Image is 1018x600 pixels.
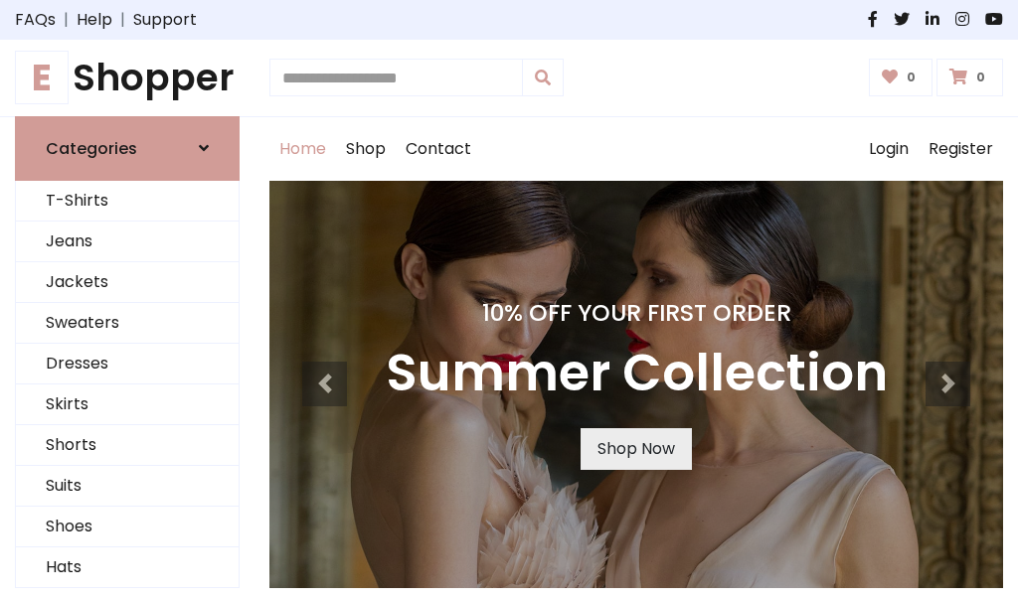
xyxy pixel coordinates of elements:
[15,116,240,181] a: Categories
[16,466,239,507] a: Suits
[16,262,239,303] a: Jackets
[859,117,919,181] a: Login
[919,117,1003,181] a: Register
[16,344,239,384] a: Dresses
[15,51,69,104] span: E
[269,117,336,181] a: Home
[16,222,239,262] a: Jeans
[16,547,239,588] a: Hats
[16,425,239,466] a: Shorts
[16,303,239,344] a: Sweaters
[869,59,933,96] a: 0
[133,8,197,32] a: Support
[16,507,239,547] a: Shoes
[396,117,481,181] a: Contact
[386,299,888,327] h4: 10% Off Your First Order
[386,343,888,404] h3: Summer Collection
[16,384,239,425] a: Skirts
[56,8,77,32] span: |
[46,139,137,158] h6: Categories
[581,428,692,470] a: Shop Now
[16,181,239,222] a: T-Shirts
[971,69,990,86] span: 0
[77,8,112,32] a: Help
[336,117,396,181] a: Shop
[112,8,133,32] span: |
[902,69,921,86] span: 0
[936,59,1003,96] a: 0
[15,56,240,100] a: EShopper
[15,56,240,100] h1: Shopper
[15,8,56,32] a: FAQs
